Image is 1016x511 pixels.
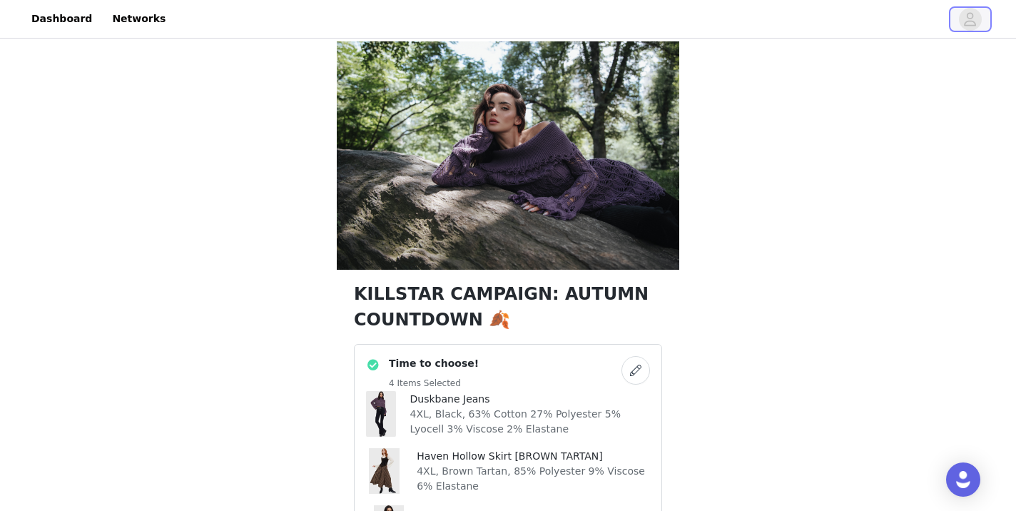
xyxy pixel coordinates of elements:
[417,449,650,464] h4: Haven Hollow Skirt [BROWN TARTAN]
[365,391,396,437] img: Duskbane Jeans
[410,392,650,407] h4: Duskbane Jeans
[337,41,679,270] img: campaign image
[354,281,662,333] h1: KILLSTAR CAMPAIGN: AUTUMN COUNTDOWN 🍂
[963,8,977,31] div: avatar
[103,3,174,35] a: Networks
[389,377,479,390] h5: 4 Items Selected
[410,407,650,437] p: 4XL, Black, 63% Cotton 27% Polyester 5% Lyocell 3% Viscose 2% Elastane
[389,356,479,371] h4: Time to choose!
[417,464,650,494] p: 4XL, Brown Tartan, 85% Polyester 9% Viscose 6% Elastane
[23,3,101,35] a: Dashboard
[946,462,980,497] div: Open Intercom Messenger
[369,448,400,494] img: Haven Hollow Skirt [BROWN TARTAN]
